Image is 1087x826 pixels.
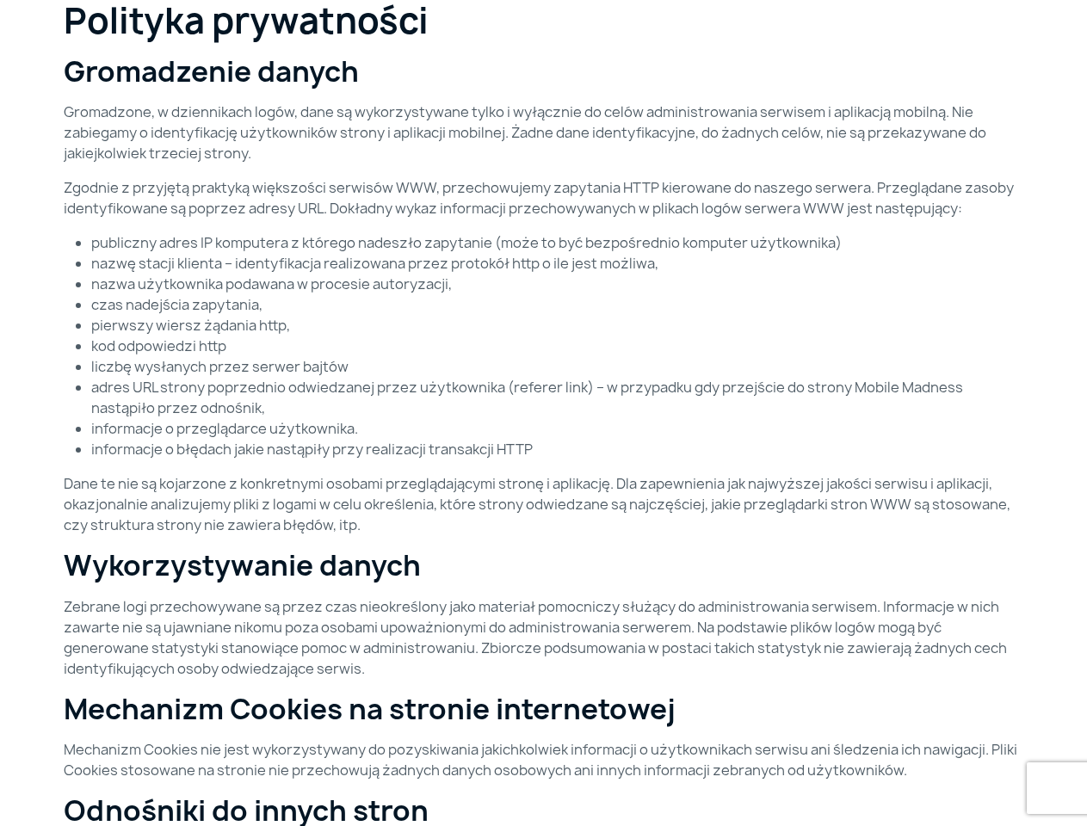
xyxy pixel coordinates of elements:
li: adres URL strony poprzednio odwiedzanej przez użytkownika (referer link) – w przypadku gdy przejś... [91,377,1024,418]
li: publiczny adres IP komputera z którego nadeszło zapytanie (może to być bezpośrednio komputer użyt... [91,232,1024,253]
p: Zgodnie z przyjętą praktyką większości serwisów WWW, przechowujemy zapytania HTTP kierowane do na... [64,177,1024,219]
li: nazwę stacji klienta – identyfikacja realizowana przez protokół http o ile jest możliwa, [91,253,1024,274]
h2: Gromadzenie danych [64,55,1024,88]
p: Mechanizm Cookies nie jest wykorzystywany do pozyskiwania jakichkolwiek informacji o użytkownikac... [64,739,1024,780]
h2: Mechanizm Cookies na stronie internetowej [64,693,1024,725]
li: czas nadejścia zapytania, [91,294,1024,315]
h2: Wykorzystywanie danych [64,549,1024,582]
li: liczbę wysłanych przez serwer bajtów [91,356,1024,377]
li: informacje o przeglądarce użytkownika. [91,418,1024,439]
li: pierwszy wiersz żądania http, [91,315,1024,336]
p: Dane te nie są kojarzone z konkretnymi osobami przeglądającymi stronę i aplikację. Dla zapewnieni... [64,473,1024,535]
li: nazwa użytkownika podawana w procesie autoryzacji, [91,274,1024,294]
li: kod odpowiedzi http [91,336,1024,356]
p: Gromadzone, w dziennikach logów, dane są wykorzystywane tylko i wyłącznie do celów administrowani... [64,102,1024,163]
p: Zebrane logi przechowywane są przez czas nieokreślony jako materiał pomocniczy służący do adminis... [64,596,1024,679]
li: informacje o błędach jakie nastąpiły przy realizacji transakcji HTTP [91,439,1024,459]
